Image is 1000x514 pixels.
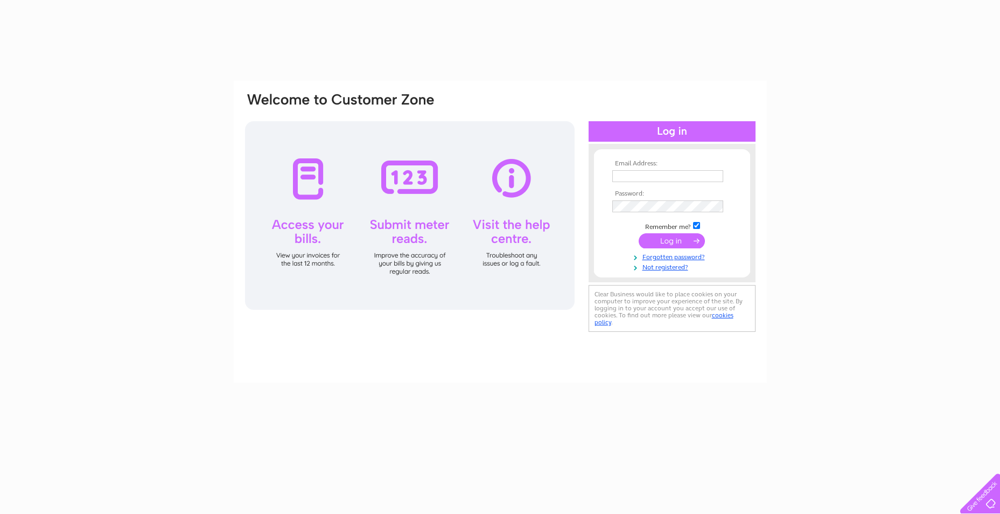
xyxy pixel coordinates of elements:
[612,251,735,261] a: Forgotten password?
[595,311,733,326] a: cookies policy
[610,190,735,198] th: Password:
[612,261,735,272] a: Not registered?
[639,233,705,248] input: Submit
[610,160,735,168] th: Email Address:
[589,285,756,332] div: Clear Business would like to place cookies on your computer to improve your experience of the sit...
[610,220,735,231] td: Remember me?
